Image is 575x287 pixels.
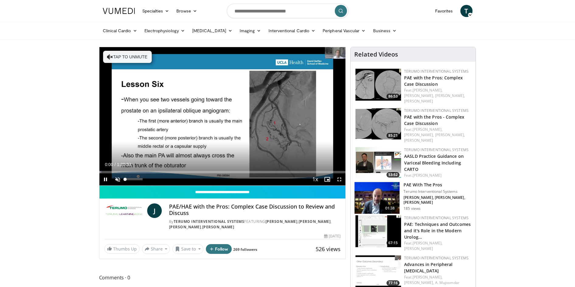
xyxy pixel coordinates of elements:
[236,25,265,37] a: Imaging
[189,25,236,37] a: [MEDICAL_DATA]
[404,182,472,188] h3: PAE With The Pros
[404,206,421,211] p: 185 views
[139,5,173,17] a: Specialties
[460,5,473,17] a: T
[404,240,471,251] div: Feat.
[206,244,232,254] button: Follow
[355,69,401,101] img: 48030207-1c61-4b22-9de5-d5592b0ccd5b.150x105_q85_crop-smart_upscale.jpg
[386,94,400,99] span: 86:53
[404,221,471,240] a: PAE: Techniques and Outcomes and it's Role in the Modern Urolog…
[386,172,400,178] span: 53:52
[99,274,346,282] span: Comments 0
[355,108,401,140] a: 85:21
[202,224,234,230] a: [PERSON_NAME]
[386,133,400,138] span: 85:21
[265,219,298,224] a: [PERSON_NAME]
[435,280,459,285] a: A. Mujoomdar
[404,246,433,251] a: [PERSON_NAME]
[173,5,201,17] a: Browse
[404,147,469,152] a: Terumo Interventional Systems
[404,108,469,113] a: Terumo Interventional Systems
[404,189,472,194] p: Terumo Interventional Systems
[369,25,400,37] a: Business
[104,244,140,254] a: Thumbs Up
[404,173,471,178] div: Feat.
[299,219,331,224] a: [PERSON_NAME]
[99,25,141,37] a: Clinical Cardio
[125,178,143,180] div: Volume Level
[413,173,442,178] a: [PERSON_NAME]
[105,162,113,167] span: 0:00
[309,173,321,185] button: Playback Rate
[227,4,348,18] input: Search topics, interventions
[404,114,464,126] a: PAE with the Pros - Complex Case Discussion
[355,147,401,179] img: d458a976-084f-4cc6-99db-43f8cfe48950.150x105_q85_crop-smart_upscale.jpg
[404,261,452,274] a: Advances in Peripheral [MEDICAL_DATA]
[404,280,434,285] a: [PERSON_NAME],
[435,132,465,137] a: [PERSON_NAME],
[104,203,145,218] img: Terumo Interventional Systems
[333,173,345,185] button: Fullscreen
[169,224,201,230] a: [PERSON_NAME]
[404,93,434,98] a: [PERSON_NAME],
[404,99,433,104] a: [PERSON_NAME]
[99,173,112,185] button: Pause
[115,162,116,167] span: /
[103,51,152,63] button: Tap to unmute
[404,138,433,143] a: [PERSON_NAME]
[103,8,135,14] img: VuMedi Logo
[324,233,341,239] div: [DATE]
[355,215,401,247] img: 93e049e9-62b1-41dc-8150-a6ce6f366562.150x105_q85_crop-smart_upscale.jpg
[404,195,472,205] p: [PERSON_NAME], [PERSON_NAME], [PERSON_NAME]
[355,108,401,140] img: 2880b503-176d-42d6-8e25-38e0446d51c9.150x105_q85_crop-smart_upscale.jpg
[355,147,401,179] a: 53:52
[142,244,170,254] button: Share
[174,219,244,224] a: Terumo Interventional Systems
[117,162,131,167] span: 1:20:33
[112,173,124,185] button: Unmute
[147,203,162,218] a: J
[404,88,471,104] div: Feat.
[431,5,457,17] a: Favorites
[404,215,469,220] a: Terumo Interventional Systems
[169,203,341,216] h4: PAE/HAE with the Pros: Complex Case Discussion to Review and Discuss
[435,93,465,98] a: [PERSON_NAME],
[413,240,442,246] a: [PERSON_NAME],
[404,132,434,137] a: [PERSON_NAME],
[319,25,369,37] a: Peripheral Vascular
[386,240,400,246] span: 67:15
[355,69,401,101] a: 86:53
[413,88,442,93] a: [PERSON_NAME],
[354,51,398,58] h4: Related Videos
[404,69,469,74] a: Terumo Interventional Systems
[316,245,341,253] span: 526 views
[404,275,471,285] div: Feat.
[233,247,257,252] a: 269 followers
[172,244,203,254] button: Save to
[383,205,397,211] span: 01:38
[386,280,400,286] span: 77:16
[355,182,400,214] img: 9715e714-e860-404f-8564-9ff980d54d36.150x105_q85_crop-smart_upscale.jpg
[404,127,471,143] div: Feat.
[413,275,442,280] a: [PERSON_NAME],
[404,75,463,87] a: PAE with the Pros: Complex Case Discussion
[404,255,469,261] a: Terumo Interventional Systems
[413,127,442,132] a: [PERSON_NAME],
[321,173,333,185] button: Enable picture-in-picture mode
[99,171,346,173] div: Progress Bar
[354,182,472,214] a: 01:38 PAE With The Pros Terumo Interventional Systems [PERSON_NAME], [PERSON_NAME], [PERSON_NAME]...
[99,47,346,186] video-js: Video Player
[141,25,189,37] a: Electrophysiology
[169,219,341,230] div: By FEATURING , , ,
[404,153,464,172] a: AASLD Practice Guidance on Variceal Bleeding Including CARTO
[265,25,319,37] a: Interventional Cardio
[355,215,401,247] a: 67:15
